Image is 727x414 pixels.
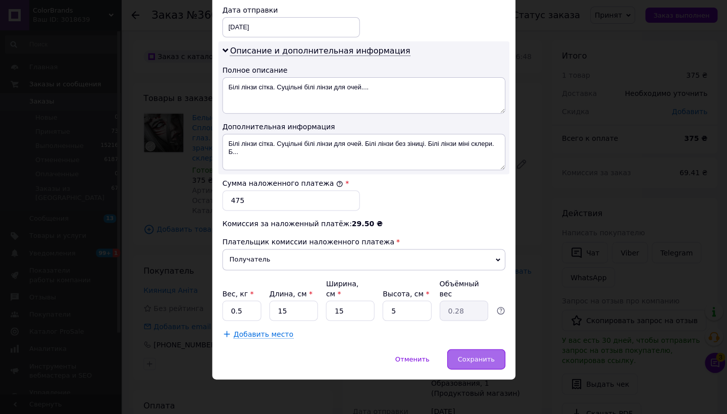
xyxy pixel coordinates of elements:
[222,65,505,75] div: Полное описание
[230,46,410,56] span: Описание и дополнительная информация
[222,219,505,229] div: Комиссия за наложенный платёж:
[457,355,494,363] span: Сохранить
[222,249,505,270] span: Получатель
[269,289,312,297] label: Длина, см
[233,330,293,338] span: Добавить место
[222,5,359,15] div: Дата отправки
[222,134,505,170] textarea: Білі лінзи сітка. Суцільні білі лінзи для очей. Білі лінзи без зіниці. Білі лінзи міні склери. Б...
[351,220,382,228] span: 29.50 ₴
[439,278,488,298] div: Объёмный вес
[222,77,505,114] textarea: Білі лінзи сітка. Суцільні білі лінзи для очей....
[222,122,505,132] div: Дополнительная информация
[222,179,343,187] label: Сумма наложенного платежа
[326,279,358,297] label: Ширина, см
[222,289,253,297] label: Вес, кг
[382,289,429,297] label: Высота, см
[222,238,394,246] span: Плательщик комиссии наложенного платежа
[395,355,429,363] span: Отменить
